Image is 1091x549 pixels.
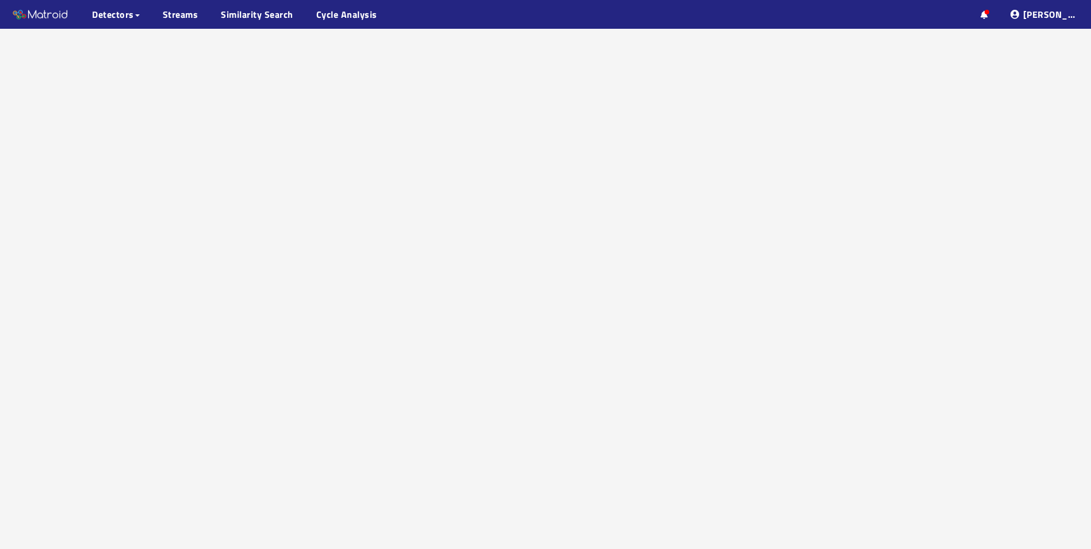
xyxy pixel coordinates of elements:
img: Matroid logo [12,6,69,24]
span: Detectors [92,7,134,21]
a: Streams [163,7,198,21]
a: Cycle Analysis [316,7,377,21]
a: Similarity Search [221,7,293,21]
